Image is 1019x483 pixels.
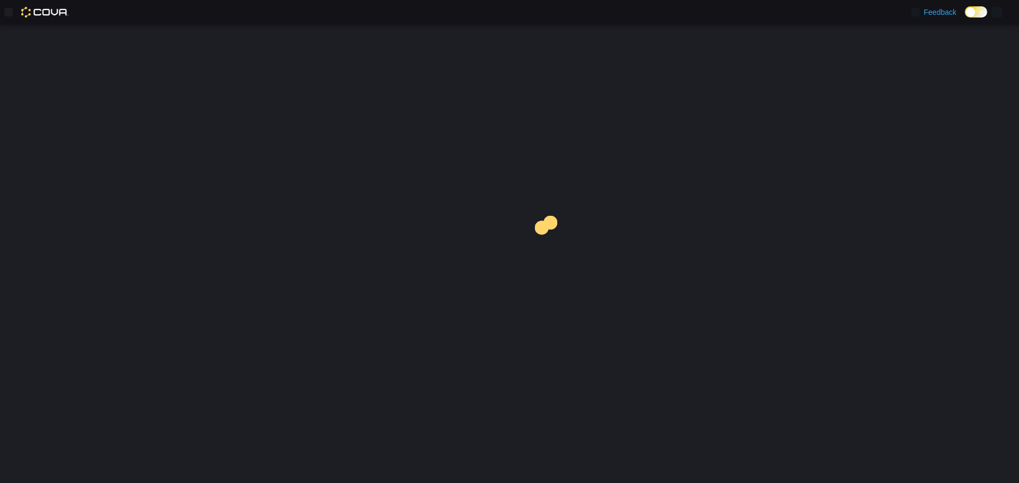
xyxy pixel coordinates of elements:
span: Feedback [924,7,956,17]
input: Dark Mode [965,6,987,17]
a: Feedback [907,2,961,23]
img: Cova [21,7,68,17]
img: cova-loader [509,208,589,287]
